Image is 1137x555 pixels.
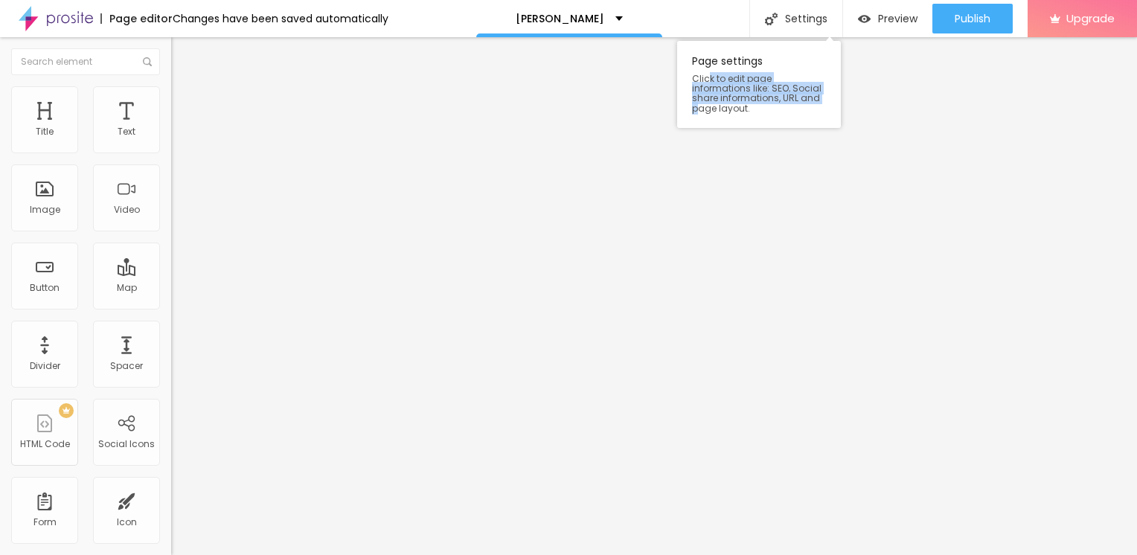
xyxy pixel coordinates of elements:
div: Form [33,517,57,527]
div: Video [114,205,140,215]
span: Publish [955,13,990,25]
div: Page editor [100,13,173,24]
div: HTML Code [20,439,70,449]
div: Map [117,283,137,293]
div: Social Icons [98,439,155,449]
div: Spacer [110,361,143,371]
img: view-1.svg [858,13,871,25]
img: Icone [143,57,152,66]
img: Icone [765,13,778,25]
div: Button [30,283,60,293]
div: Title [36,126,54,137]
span: Click to edit page informations like: SEO, Social share informations, URL and page layout. [692,74,826,113]
div: Text [118,126,135,137]
p: [PERSON_NAME] [516,13,604,24]
div: Changes have been saved automatically [173,13,388,24]
button: Publish [932,4,1013,33]
button: Preview [843,4,932,33]
input: Search element [11,48,160,75]
div: Page settings [677,41,841,128]
span: Preview [878,13,917,25]
iframe: Editor [171,37,1137,555]
div: Divider [30,361,60,371]
span: Upgrade [1066,12,1115,25]
div: Icon [117,517,137,527]
div: Image [30,205,60,215]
